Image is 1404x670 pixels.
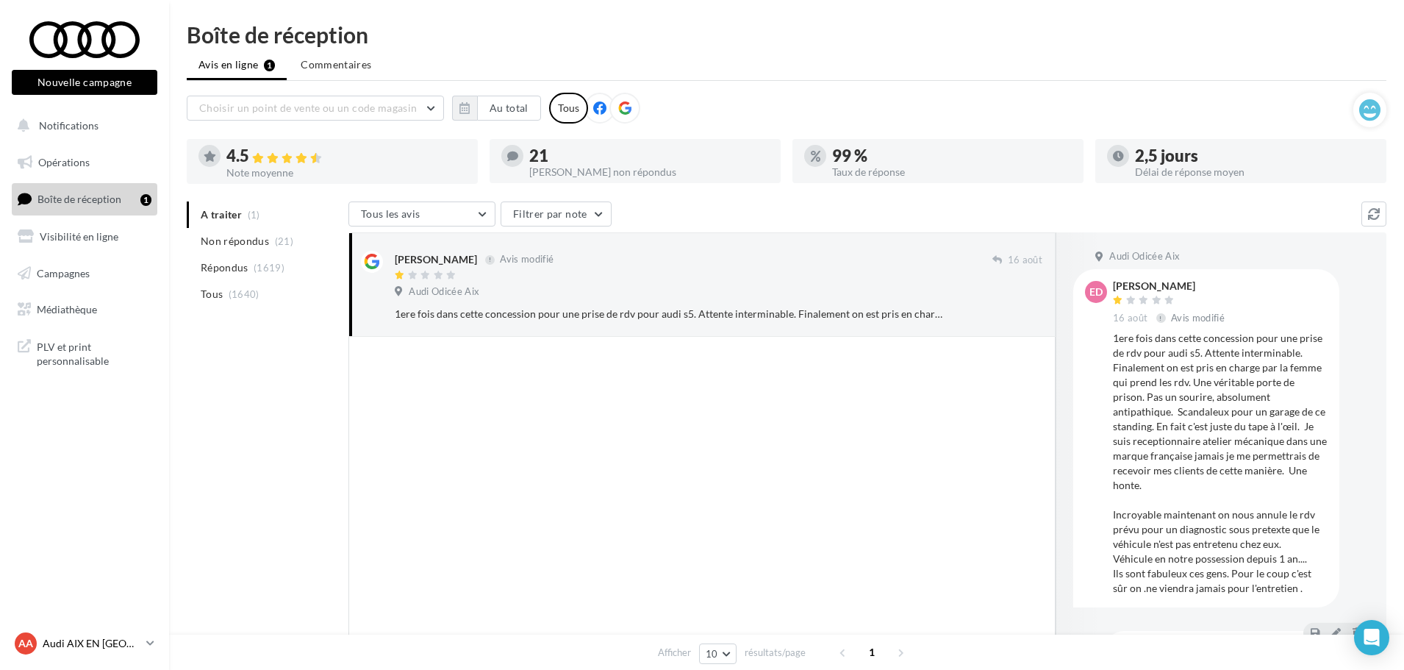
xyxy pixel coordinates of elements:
button: Notifications [9,110,154,141]
span: Afficher [658,646,691,660]
button: Au total [477,96,541,121]
span: ED [1089,285,1103,299]
span: Notifications [39,119,99,132]
span: résultats/page [745,646,806,660]
span: Opérations [38,156,90,168]
button: 10 [699,644,737,664]
button: Au total [452,96,541,121]
span: Audi Odicée Aix [409,285,479,299]
a: Boîte de réception1 [9,183,160,215]
div: Boîte de réception [187,24,1386,46]
span: PLV et print personnalisable [37,337,151,368]
span: AA [18,636,33,651]
div: [PERSON_NAME] [1113,281,1228,291]
a: PLV et print personnalisable [9,331,160,374]
span: (1619) [254,262,284,274]
span: Médiathèque [37,303,97,316]
div: 21 [529,148,769,164]
span: 1 [860,641,884,664]
p: Audi AIX EN [GEOGRAPHIC_DATA] [43,636,140,651]
div: 99 % [832,148,1072,164]
span: (1640) [229,288,259,300]
span: 16 août [1008,254,1042,267]
div: 2,5 jours [1135,148,1375,164]
span: Tous les avis [361,207,420,220]
div: Taux de réponse [832,167,1072,177]
a: Médiathèque [9,294,160,325]
a: Campagnes [9,258,160,289]
div: Tous [549,93,588,124]
div: [PERSON_NAME] [395,252,477,267]
span: 16 août [1113,312,1147,325]
div: Open Intercom Messenger [1354,620,1389,655]
span: Campagnes [37,266,90,279]
span: Avis modifié [500,254,554,265]
div: 1ere fois dans cette concession pour une prise de rdv pour audi s5. Attente interminable. Finalem... [1113,331,1328,596]
a: Visibilité en ligne [9,221,160,252]
div: [PERSON_NAME] non répondus [529,167,769,177]
div: Délai de réponse moyen [1135,167,1375,177]
span: Répondus [201,260,248,275]
div: 1ere fois dans cette concession pour une prise de rdv pour audi s5. Attente interminable. Finalem... [395,307,947,321]
a: AA Audi AIX EN [GEOGRAPHIC_DATA] [12,630,157,657]
span: Tous [201,287,223,302]
a: Opérations [9,147,160,178]
span: Avis modifié [1171,312,1225,324]
button: Choisir un point de vente ou un code magasin [187,96,444,121]
button: Tous les avis [348,202,495,227]
span: (21) [275,235,293,247]
span: Visibilité en ligne [40,230,118,243]
span: Choisir un point de vente ou un code magasin [199,101,417,114]
div: 4.5 [226,148,466,165]
div: 1 [140,194,151,206]
span: Audi Odicée Aix [1109,250,1180,263]
span: 10 [706,648,718,660]
span: Non répondus [201,234,269,249]
div: Note moyenne [226,168,466,178]
span: Boîte de réception [37,193,121,205]
button: Filtrer par note [501,202,612,227]
button: Nouvelle campagne [12,70,157,95]
span: Commentaires [301,57,371,72]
